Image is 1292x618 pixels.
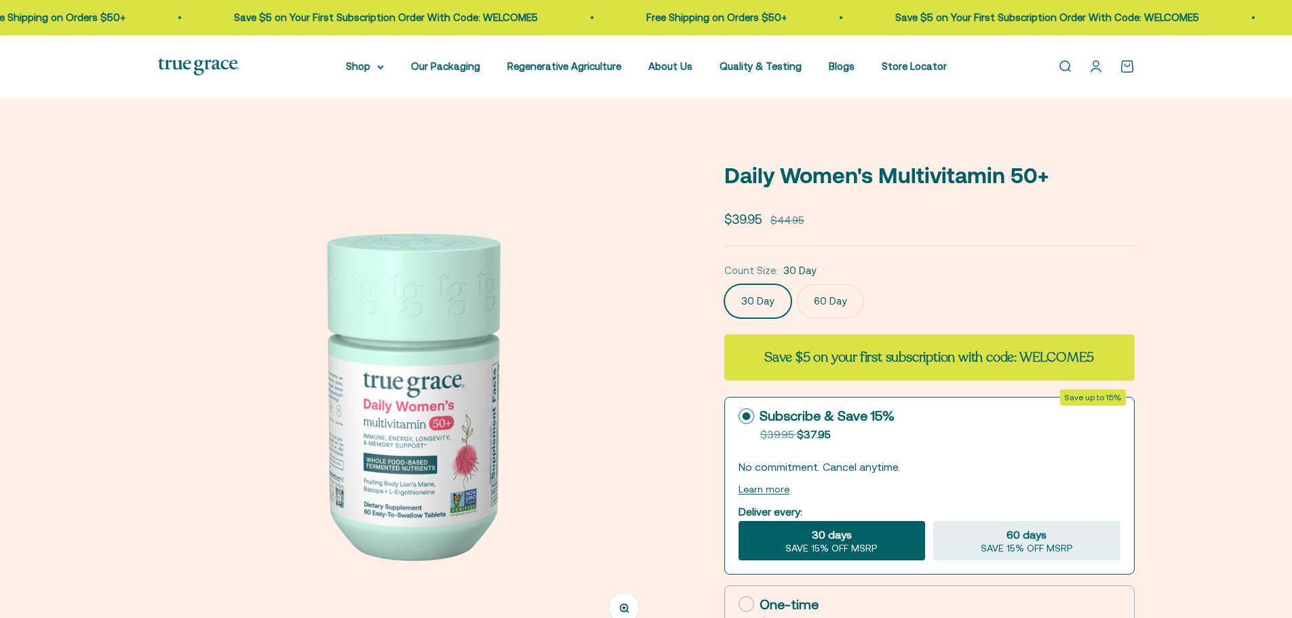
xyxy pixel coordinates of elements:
a: Store Locator [882,60,947,72]
strong: Save $5 on your first subscription with code: WELCOME5 [764,348,1094,366]
p: Save $5 on Your First Subscription Order With Code: WELCOME5 [894,9,1198,26]
a: Our Packaging [411,60,480,72]
span: 30 Day [783,263,817,279]
summary: Shop [346,58,384,75]
p: Daily Women's Multivitamin 50+ [724,158,1135,193]
a: About Us [648,60,692,72]
a: Blogs [829,60,855,72]
compare-at-price: $44.95 [770,212,804,229]
p: Save $5 on Your First Subscription Order With Code: WELCOME5 [233,9,536,26]
legend: Count Size: [724,263,778,279]
a: Free Shipping on Orders $50+ [645,12,785,23]
a: Quality & Testing [720,60,802,72]
a: Regenerative Agriculture [507,60,621,72]
sale-price: $39.95 [724,209,762,229]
